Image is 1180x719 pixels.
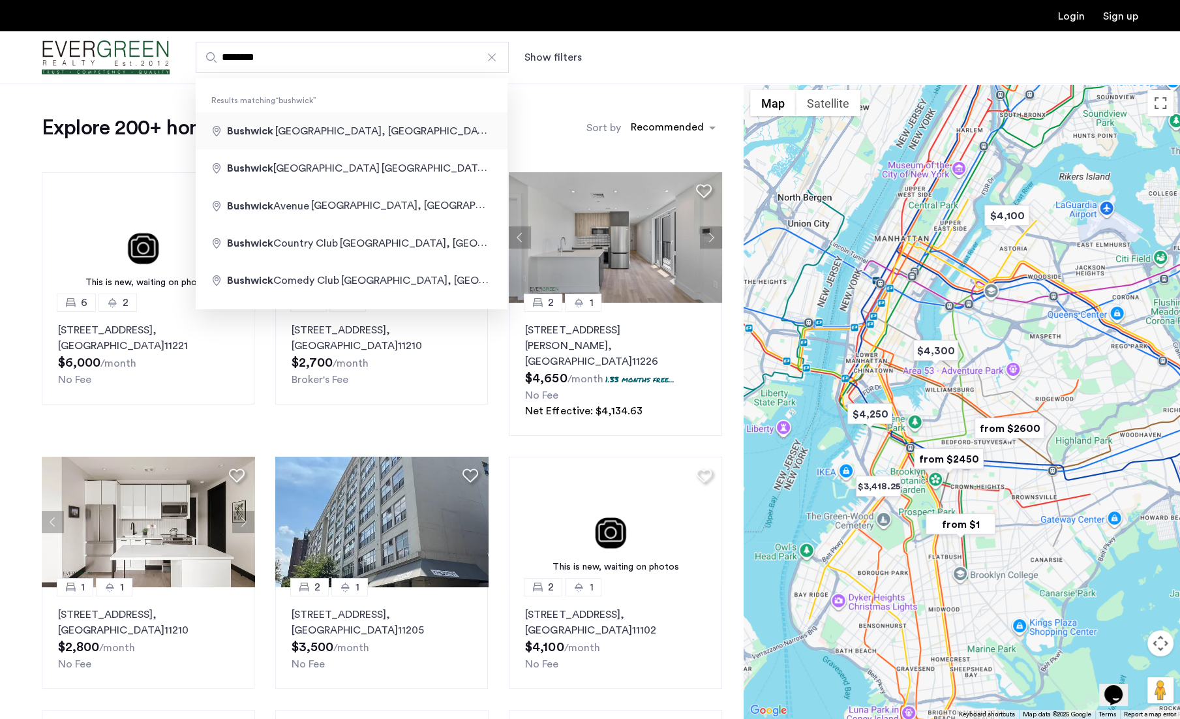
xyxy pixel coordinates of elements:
[227,238,273,249] span: Bushwick
[509,457,722,587] a: This is new, waiting on photos
[232,511,254,533] button: Next apartment
[796,90,860,116] button: Show satellite imagery
[227,163,273,174] span: Bushwick
[624,116,722,140] ng-select: sort-apartment
[548,579,554,595] span: 2
[275,457,489,587] img: 2010_638403319569069932.jpeg
[509,457,722,587] img: 3.gif
[629,119,704,138] div: Recommended
[589,579,593,595] span: 1
[42,172,255,303] img: 3.gif
[747,702,790,719] a: Open this area in Google Maps (opens a new window)
[524,50,582,65] button: Show or hide filters
[227,201,311,211] span: Avenue
[750,90,796,116] button: Show street map
[1147,677,1173,703] button: Drag Pegman onto the map to open Street View
[341,275,786,286] span: [GEOGRAPHIC_DATA], [GEOGRAPHIC_DATA], [GEOGRAPHIC_DATA], [GEOGRAPHIC_DATA]
[196,42,509,73] input: Apartment Search
[58,607,238,638] p: [STREET_ADDRESS] 11210
[100,358,136,369] sub: /month
[700,226,722,249] button: Next apartment
[509,226,531,249] button: Previous apartment
[196,94,507,107] span: Results matching
[509,172,722,303] img: 66a1adb6-6608-43dd-a245-dc7333f8b390_638824126198252652.jpeg
[292,322,472,354] p: [STREET_ADDRESS] 11210
[275,587,488,689] a: 21[STREET_ADDRESS], [GEOGRAPHIC_DATA]11205No Fee
[227,275,273,286] span: Bushwick
[1099,667,1141,706] iframe: chat widget
[1124,710,1176,719] a: Report a map error
[120,579,124,595] span: 1
[42,511,64,533] button: Previous apartment
[227,275,341,286] span: Comedy Club
[314,579,320,595] span: 2
[525,322,705,369] p: [STREET_ADDRESS][PERSON_NAME] 11226
[81,579,85,595] span: 1
[525,390,558,401] span: No Fee
[564,643,599,653] sub: /month
[747,702,790,719] img: Google
[908,336,963,365] div: $4,300
[227,238,340,249] span: Country Club
[586,120,621,136] label: Sort by
[525,607,705,638] p: [STREET_ADDRESS] 11102
[969,414,1050,443] div: from $2600
[42,457,255,587] img: c030568a-c426-483c-b473-77022edd3556_638739499524403227.png
[58,641,99,654] span: $2,800
[605,374,674,385] p: 1.33 months free...
[227,163,382,174] span: [GEOGRAPHIC_DATA]
[292,607,472,638] p: [STREET_ADDRESS] 11205
[515,560,716,574] div: This is new, waiting on photos
[1023,711,1091,718] span: Map data ©2025 Google
[509,303,721,436] a: 21[STREET_ADDRESS][PERSON_NAME], [GEOGRAPHIC_DATA]112261.33 months free...No FeeNet Effective: $4...
[42,33,170,82] img: logo
[99,643,135,653] sub: /month
[227,201,273,211] span: Bushwick
[58,356,100,369] span: $6,000
[42,115,375,141] h1: Explore 200+ homes and apartments
[42,303,254,405] a: 62[STREET_ADDRESS], [GEOGRAPHIC_DATA]11221No Fee
[1147,630,1173,656] button: Map camera controls
[123,295,129,311] span: 2
[356,579,359,595] span: 1
[42,33,170,82] a: Cazamio Logo
[81,295,87,311] span: 6
[42,587,254,689] a: 11[STREET_ADDRESS], [GEOGRAPHIC_DATA]11210No Fee
[1058,11,1085,22] a: Login
[525,641,564,654] span: $4,100
[42,172,255,303] a: This is new, waiting on photos
[920,510,1001,539] div: from $1
[275,303,488,405] a: 11[STREET_ADDRESS], [GEOGRAPHIC_DATA]11210Broker's Fee
[589,295,593,311] span: 1
[851,472,906,501] div: $3,418.25
[525,372,567,385] span: $4,650
[525,406,642,416] span: Net Effective: $4,134.63
[292,356,333,369] span: $2,700
[548,295,554,311] span: 2
[1147,90,1173,116] button: Toggle fullscreen view
[58,659,91,669] span: No Fee
[275,125,607,136] span: [GEOGRAPHIC_DATA], [GEOGRAPHIC_DATA], [GEOGRAPHIC_DATA]
[959,710,1015,719] button: Keyboard shortcuts
[292,659,325,669] span: No Fee
[909,444,989,474] div: from $2450
[979,201,1035,230] div: $4,100
[58,375,91,385] span: No Fee
[333,358,369,369] sub: /month
[48,276,249,290] div: This is new, waiting on photos
[1103,11,1138,22] a: Registration
[567,374,603,384] sub: /month
[58,322,238,354] p: [STREET_ADDRESS] 11221
[292,375,348,385] span: Broker's Fee
[292,641,333,654] span: $3,500
[842,399,898,429] div: $4,250
[227,126,273,136] span: Bushwick
[340,237,672,249] span: [GEOGRAPHIC_DATA], [GEOGRAPHIC_DATA], [GEOGRAPHIC_DATA]
[382,162,714,174] span: [GEOGRAPHIC_DATA], [GEOGRAPHIC_DATA], [GEOGRAPHIC_DATA]
[509,587,721,689] a: 21[STREET_ADDRESS], [GEOGRAPHIC_DATA]11102No Fee
[525,659,558,669] span: No Fee
[1099,710,1116,719] a: Terms (opens in new tab)
[311,200,643,211] span: [GEOGRAPHIC_DATA], [GEOGRAPHIC_DATA], [GEOGRAPHIC_DATA]
[275,97,316,104] q: bushwick
[333,643,369,653] sub: /month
